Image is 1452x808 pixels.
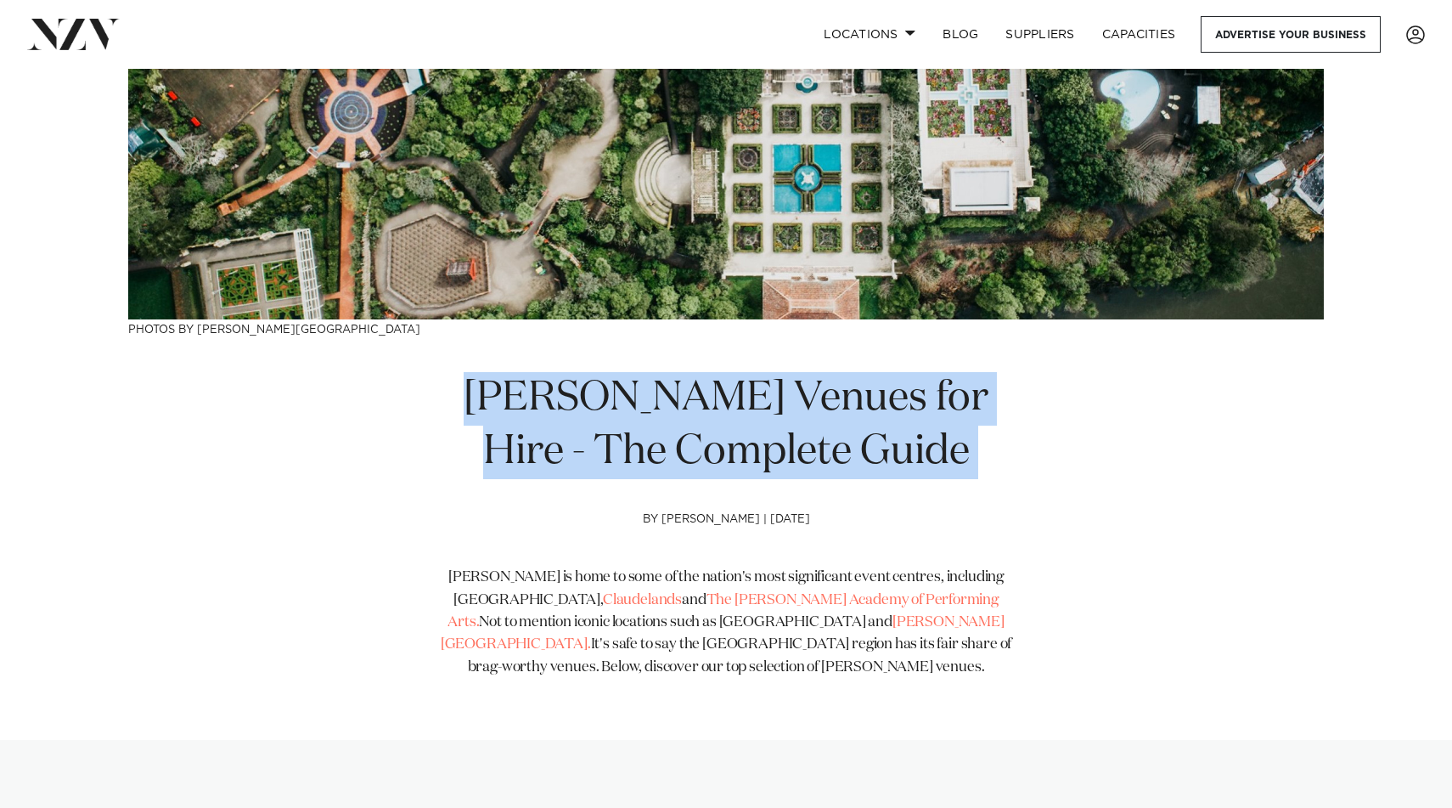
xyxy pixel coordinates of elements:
[603,593,682,607] a: Claudelands
[992,16,1088,53] a: SUPPLIERS
[810,16,929,53] a: Locations
[27,19,120,49] img: nzv-logo.png
[1201,16,1381,53] a: Advertise your business
[1089,16,1190,53] a: Capacities
[929,16,992,53] a: BLOG
[436,372,1016,479] h1: [PERSON_NAME] Venues for Hire - The Complete Guide
[436,567,1016,679] p: [PERSON_NAME] is home to some of the nation's most significant event centres, including [GEOGRAPH...
[447,593,999,630] a: The [PERSON_NAME] Academy of Performing Arts.
[128,319,1324,337] h3: Photos by [PERSON_NAME][GEOGRAPHIC_DATA]
[436,513,1016,568] h4: by [PERSON_NAME] | [DATE]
